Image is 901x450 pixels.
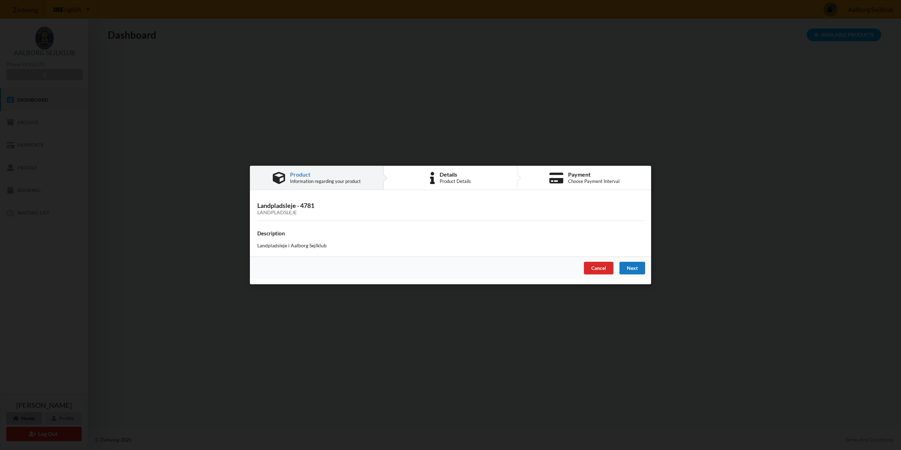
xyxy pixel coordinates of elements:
[584,262,613,274] div: Cancel
[619,262,645,274] div: Next
[568,172,619,177] div: Payment
[257,242,644,249] p: Landpladsleje i Aalborg Sejlklub
[440,178,471,184] div: Product Details
[257,202,644,216] h3: Landpladsleje - 4781
[568,178,619,184] div: Choose Payment Interval
[257,210,644,216] div: Landpladsleje
[290,178,361,184] div: Information regarding your product
[440,172,471,177] div: Details
[290,172,361,177] div: Product
[257,230,644,237] h4: Description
